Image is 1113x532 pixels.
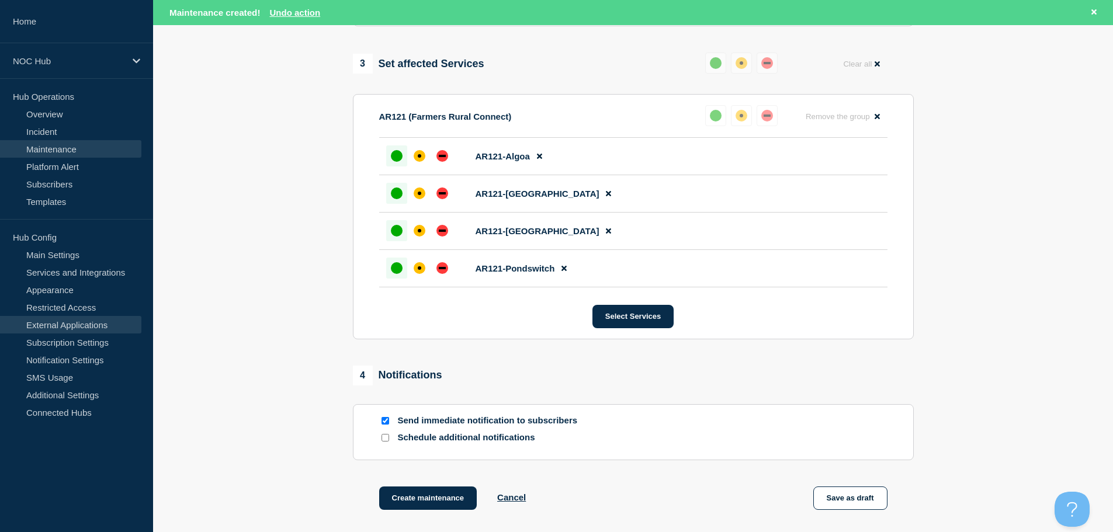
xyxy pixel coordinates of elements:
[436,225,448,237] div: down
[476,189,599,199] span: AR121-[GEOGRAPHIC_DATA]
[391,262,403,274] div: up
[497,492,526,502] button: Cancel
[391,187,403,199] div: up
[391,150,403,162] div: up
[736,57,747,69] div: affected
[414,262,425,274] div: affected
[476,226,599,236] span: AR121-[GEOGRAPHIC_DATA]
[269,8,320,18] button: Undo action
[757,53,778,74] button: down
[353,366,373,385] span: 4
[799,105,887,128] button: Remove the group
[592,305,674,328] button: Select Services
[436,187,448,199] div: down
[13,56,125,66] p: NOC Hub
[731,53,752,74] button: affected
[836,53,887,75] button: Clear all
[379,112,512,121] p: AR121 (Farmers Rural Connect)
[761,110,773,121] div: down
[705,53,726,74] button: up
[757,105,778,126] button: down
[353,54,484,74] div: Set affected Services
[731,105,752,126] button: affected
[710,57,722,69] div: up
[414,187,425,199] div: affected
[382,417,389,425] input: Send immediate notification to subscribers
[813,486,887,510] button: Save as draft
[379,486,477,510] button: Create maintenance
[391,225,403,237] div: up
[710,110,722,121] div: up
[398,432,585,443] p: Schedule additional notifications
[476,151,530,161] span: AR121-Algoa
[806,112,870,121] span: Remove the group
[382,434,389,441] input: Schedule additional notifications
[169,8,260,18] span: Maintenance created!
[414,225,425,237] div: affected
[761,57,773,69] div: down
[414,150,425,162] div: affected
[736,110,747,121] div: affected
[353,54,373,74] span: 3
[436,262,448,274] div: down
[476,263,555,273] span: AR121-Pondswitch
[705,105,726,126] button: up
[398,415,585,426] p: Send immediate notification to subscribers
[436,150,448,162] div: down
[1055,492,1090,527] iframe: Help Scout Beacon - Open
[353,366,442,385] div: Notifications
